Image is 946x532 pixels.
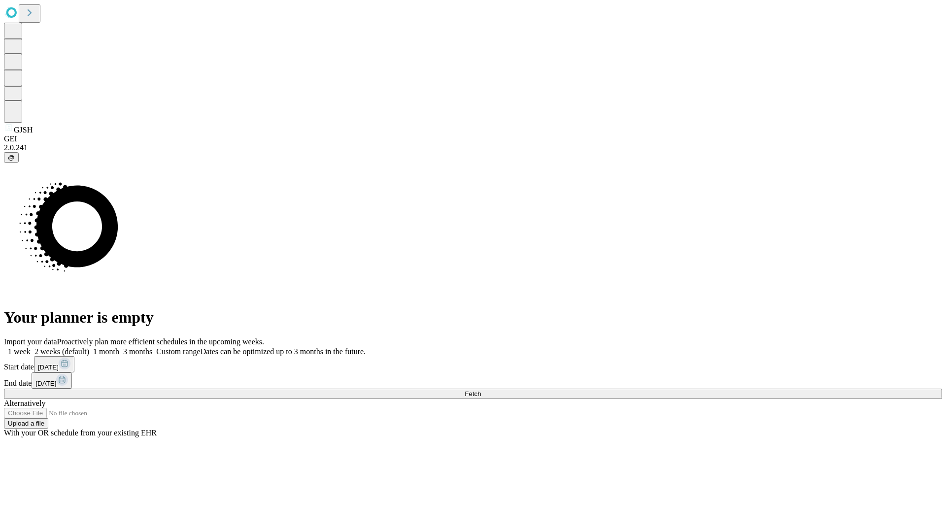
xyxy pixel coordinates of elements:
h1: Your planner is empty [4,308,942,327]
button: [DATE] [34,356,74,372]
span: 1 month [93,347,119,356]
button: Fetch [4,389,942,399]
span: GJSH [14,126,33,134]
button: @ [4,152,19,163]
span: With your OR schedule from your existing EHR [4,429,157,437]
span: [DATE] [35,380,56,387]
span: Alternatively [4,399,45,407]
span: 2 weeks (default) [34,347,89,356]
div: GEI [4,134,942,143]
span: 1 week [8,347,31,356]
div: End date [4,372,942,389]
button: [DATE] [32,372,72,389]
span: Proactively plan more efficient schedules in the upcoming weeks. [57,337,264,346]
span: Custom range [156,347,200,356]
button: Upload a file [4,418,48,429]
span: [DATE] [38,364,59,371]
div: Start date [4,356,942,372]
span: Dates can be optimized up to 3 months in the future. [201,347,366,356]
span: @ [8,154,15,161]
span: Fetch [465,390,481,398]
span: Import your data [4,337,57,346]
div: 2.0.241 [4,143,942,152]
span: 3 months [123,347,152,356]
